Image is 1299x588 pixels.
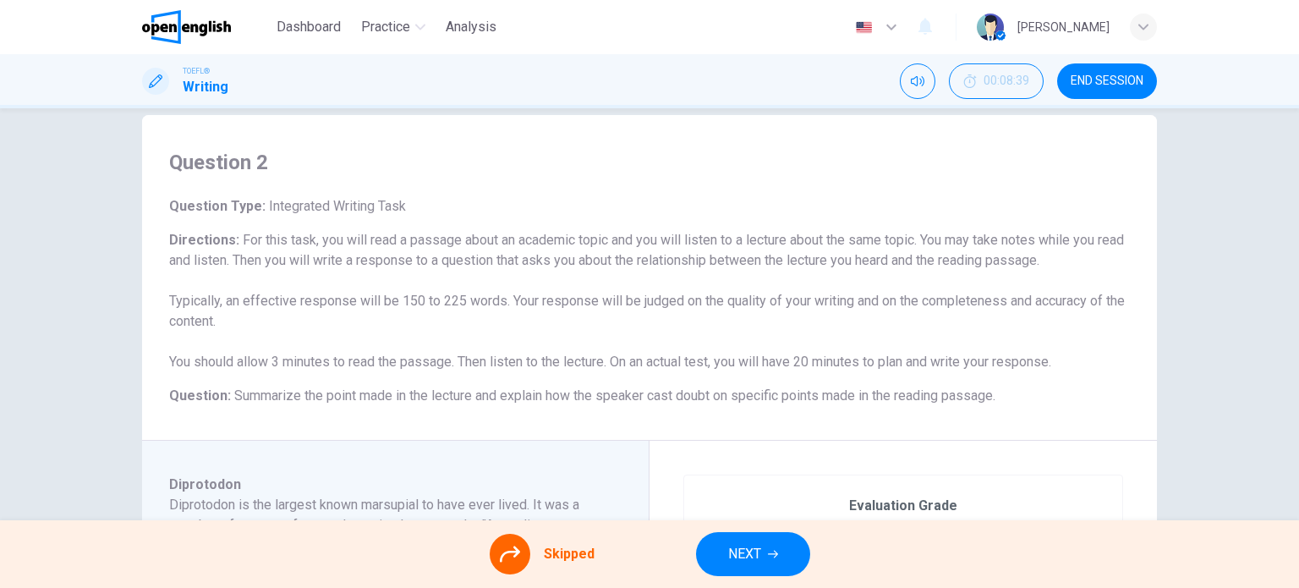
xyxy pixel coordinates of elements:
[142,10,270,44] a: OpenEnglish logo
[169,196,1130,217] h6: Question Type :
[853,21,874,34] img: en
[1071,74,1143,88] span: END SESSION
[977,14,1004,41] img: Profile picture
[949,63,1044,99] button: 00:08:39
[169,232,1125,370] span: For this task, you will read a passage about an academic topic and you will listen to a lecture a...
[984,74,1029,88] span: 00:08:39
[361,17,410,37] span: Practice
[169,476,241,492] span: Diprotodon
[544,544,595,564] span: Skipped
[446,17,496,37] span: Analysis
[354,12,432,42] button: Practice
[439,12,503,42] button: Analysis
[1057,63,1157,99] button: END SESSION
[849,496,957,516] h6: Evaluation Grade
[169,230,1130,372] h6: Directions :
[270,12,348,42] button: Dashboard
[169,386,1130,406] h6: Question :
[900,63,935,99] div: Mute
[696,532,810,576] button: NEXT
[183,77,228,97] h1: Writing
[266,198,406,214] span: Integrated Writing Task
[949,63,1044,99] div: Hide
[183,65,210,77] span: TOEFL®
[1017,17,1110,37] div: [PERSON_NAME]
[234,387,995,404] span: Summarize the point made in the lecture and explain how the speaker cast doubt on specific points...
[728,542,761,566] span: NEXT
[169,149,1130,176] h4: Question 2
[142,10,231,44] img: OpenEnglish logo
[277,17,341,37] span: Dashboard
